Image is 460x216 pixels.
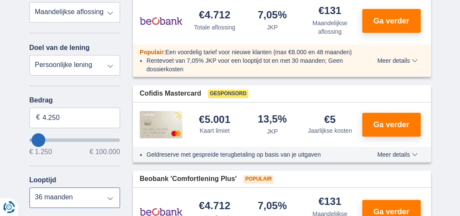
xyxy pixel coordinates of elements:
[194,23,235,32] div: Totale aflossing
[373,121,409,128] span: Ga verder
[371,151,424,158] button: Meer details
[29,176,56,184] label: Looptijd
[133,48,366,56] div: :
[29,138,120,142] input: wantToBorrow
[140,49,164,55] span: Populair
[29,96,120,104] label: Bedrag
[140,89,201,99] span: Cofidis Mastercard
[267,127,278,136] div: JKP
[208,90,248,98] span: Gesponsord
[29,44,90,52] label: Doel van de lening
[36,113,40,123] span: €
[140,111,182,138] img: product.pl.alt Cofidis CC
[140,174,237,184] span: Beobank 'Comfortlening Plus'
[324,114,336,125] div: €5
[199,201,230,212] div: €4.712
[319,196,341,208] div: €131
[362,9,421,33] button: Ga verder
[373,208,409,216] span: Ga verder
[373,17,409,25] span: Ga verder
[165,49,352,55] span: Een voordelig tarief voor nieuwe klanten (max €8.000 en 48 maanden)
[90,149,120,155] span: € 100.000
[362,113,421,137] button: Ga verder
[199,126,229,135] div: Kaart limiet
[258,114,287,126] div: 13,5%
[258,10,287,21] div: 7,05%
[377,152,417,158] span: Meer details
[305,19,355,36] div: Maandelijkse aflossing
[377,58,417,64] span: Meer details
[29,149,52,155] span: € 1.250
[371,57,424,64] button: Meer details
[267,23,278,32] div: JKP
[199,114,230,125] div: €5.001
[199,10,230,21] div: €4.712
[258,201,287,212] div: 7,05%
[146,150,359,159] li: Geldreserve met gespreide terugbetaling op basis van je uitgaven
[319,6,341,17] div: €131
[140,10,182,32] img: product.pl.alt Beobank
[308,126,352,135] div: Jaarlijkse kosten
[146,56,359,73] li: Rentevoet van 7,05% JKP voor een looptijd tot en met 30 maanden; Geen dossierkosten
[243,175,273,184] span: Populair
